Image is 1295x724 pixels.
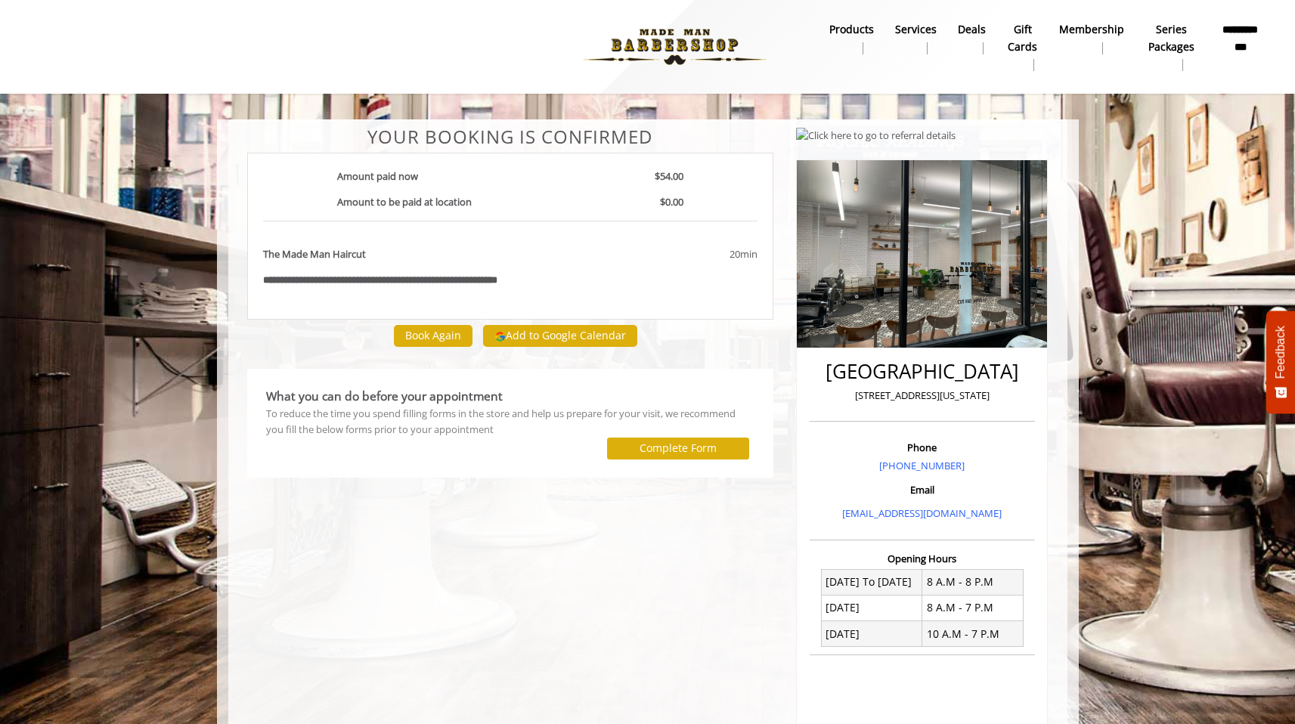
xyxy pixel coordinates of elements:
h3: Phone [813,442,1031,453]
button: Feedback - Show survey [1266,311,1295,413]
b: $0.00 [660,195,683,209]
td: 10 A.M - 7 P.M [922,621,1024,647]
b: products [829,21,874,38]
span: Feedback [1274,326,1287,379]
a: [EMAIL_ADDRESS][DOMAIN_NAME] [842,506,1002,520]
img: Made Man Barbershop logo [571,5,779,88]
td: [DATE] [821,596,922,621]
button: Complete Form [607,438,749,459]
td: [DATE] To [DATE] [821,570,922,596]
h3: Email [813,484,1031,495]
b: Services [895,21,937,38]
div: 20min [608,246,757,262]
a: MembershipMembership [1049,19,1135,58]
b: Amount to be paid at location [337,195,472,209]
b: $54.00 [655,169,683,183]
b: Deals [958,21,986,38]
a: Series packagesSeries packages [1135,19,1207,75]
button: Add to Google Calendar [483,325,637,348]
a: [PHONE_NUMBER] [879,459,965,472]
label: Complete Form [640,442,717,454]
b: Membership [1059,21,1124,38]
p: [STREET_ADDRESS][US_STATE] [813,388,1031,404]
h2: [GEOGRAPHIC_DATA] [813,360,1031,382]
button: Book Again [394,325,472,347]
div: To reduce the time you spend filling forms in the store and help us prepare for your visit, we re... [266,406,755,438]
a: Gift cardsgift cards [996,19,1049,75]
a: ServicesServices [885,19,947,58]
b: The Made Man Haircut [263,246,366,262]
b: What you can do before your appointment [266,388,503,404]
td: [DATE] [821,621,922,647]
td: 8 A.M - 7 P.M [922,596,1024,621]
img: Click here to go to referral details [796,128,956,144]
a: DealsDeals [947,19,996,58]
b: Series packages [1145,21,1197,55]
b: Amount paid now [337,169,418,183]
b: gift cards [1007,21,1038,55]
h3: Opening Hours [810,553,1035,564]
center: Your Booking is confirmed [247,127,774,147]
a: Productsproducts [819,19,885,58]
td: 8 A.M - 8 P.M [922,570,1024,596]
